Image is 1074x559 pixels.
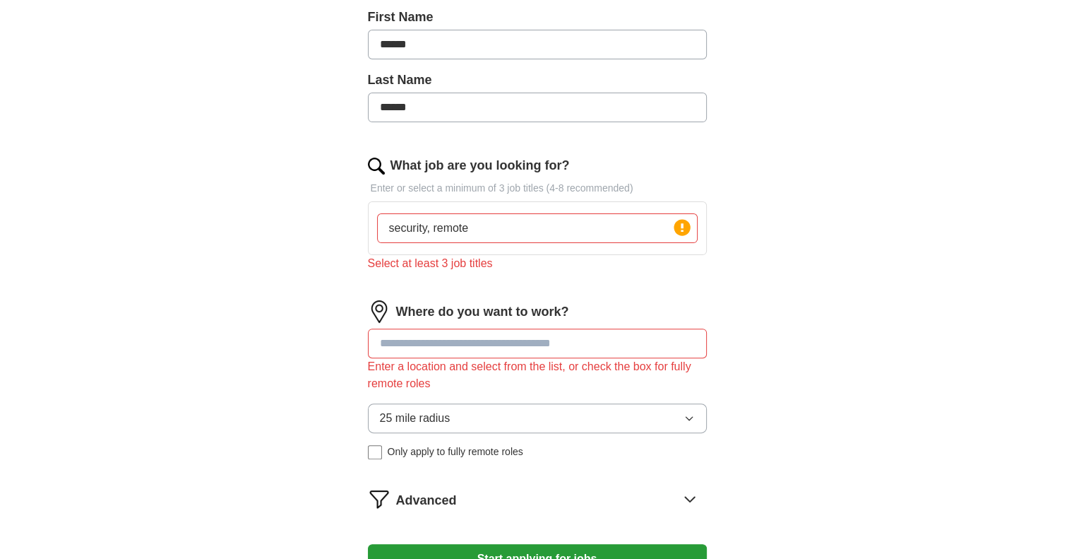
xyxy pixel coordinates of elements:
[380,410,451,427] span: 25 mile radius
[368,445,382,459] input: Only apply to fully remote roles
[368,158,385,175] img: search.png
[368,358,707,392] div: Enter a location and select from the list, or check the box for fully remote roles
[368,255,707,272] div: Select at least 3 job titles
[396,302,569,322] label: Where do you want to work?
[377,213,698,243] input: Type a job title and press enter
[368,404,707,433] button: 25 mile radius
[368,71,707,90] label: Last Name
[368,300,390,323] img: location.png
[368,8,707,27] label: First Name
[368,181,707,196] p: Enter or select a minimum of 3 job titles (4-8 recommended)
[390,156,570,175] label: What job are you looking for?
[396,491,457,510] span: Advanced
[368,488,390,510] img: filter
[388,445,523,459] span: Only apply to fully remote roles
